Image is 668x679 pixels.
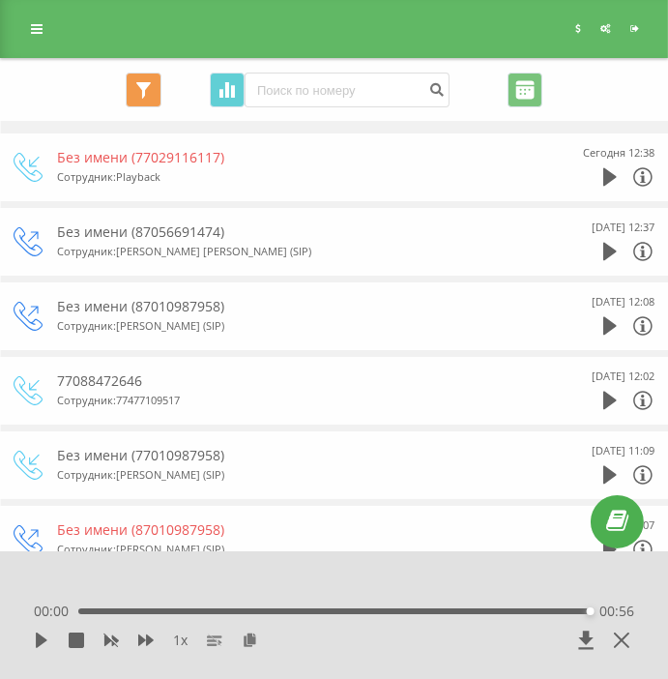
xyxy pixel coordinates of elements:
div: Сотрудник : 77477109517 [57,391,529,410]
div: Accessibility label [587,607,595,615]
div: Без имени (87010987958) [57,297,529,316]
span: 00:56 [599,602,634,621]
input: Поиск по номеру [245,73,450,107]
div: [DATE] 12:08 [592,292,654,311]
span: 1 x [173,631,188,650]
div: Сотрудник : [PERSON_NAME] (SIP) [57,465,529,485]
div: Без имени (87056691474) [57,222,529,242]
div: Сотрудник : [PERSON_NAME] (SIP) [57,316,529,336]
div: Сотрудник : [PERSON_NAME] [PERSON_NAME] (SIP) [57,242,529,261]
div: Без имени (77010987958) [57,446,529,465]
div: Сотрудник : [PERSON_NAME] (SIP) [57,540,529,559]
div: 77088472646 [57,371,529,391]
div: Без имени (87010987958) [57,520,529,540]
span: 00:00 [34,602,78,621]
div: Сотрудник : Playback [57,167,529,187]
div: [DATE] 12:02 [592,367,654,386]
div: Без имени (77029116117) [57,148,529,167]
div: [DATE] 12:37 [592,218,654,237]
div: [DATE] 11:09 [592,441,654,460]
div: Сегодня 12:38 [583,143,654,162]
